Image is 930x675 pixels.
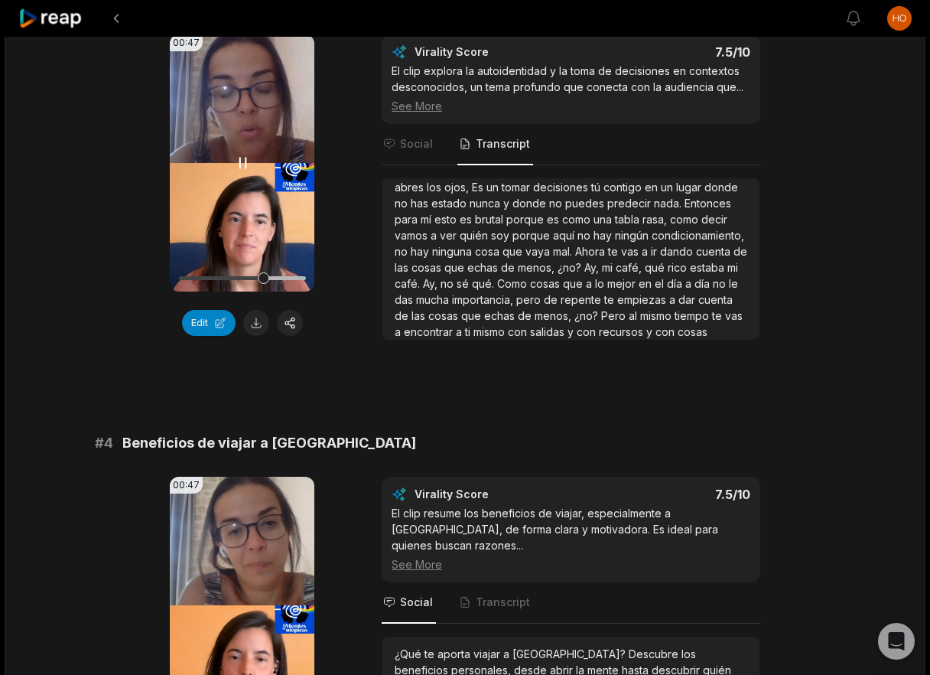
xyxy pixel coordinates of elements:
span: Como [497,277,530,290]
span: en [645,181,661,194]
span: Es [472,181,486,194]
span: café. [395,277,423,290]
span: dando [660,245,696,258]
span: ti [465,325,473,338]
span: lo [595,277,607,290]
span: día [667,277,685,290]
span: como [562,213,593,226]
span: Social [400,595,433,610]
span: mí [421,213,434,226]
span: donde [512,197,549,210]
nav: Tabs [382,582,760,624]
span: las [395,261,411,274]
span: echas [467,261,501,274]
span: no [441,277,457,290]
span: decir [701,213,727,226]
span: vas [621,245,642,258]
span: mi [602,261,616,274]
span: Ay, [584,261,602,274]
span: tomar [502,181,533,194]
span: brutal [475,213,506,226]
span: con [508,325,530,338]
span: estaba [690,261,727,274]
span: cosas [530,277,563,290]
span: mal. [553,245,575,258]
div: Virality Score [415,487,579,502]
span: mismo [640,309,675,322]
span: sé [457,277,472,290]
span: cosas [411,261,444,274]
span: porque [512,229,553,242]
span: los [427,181,444,194]
span: te [608,245,621,258]
span: # 4 [95,432,113,454]
span: salidas [530,325,567,338]
span: que [563,277,586,290]
span: no [713,277,729,290]
span: para [395,213,421,226]
div: 7.5 /10 [587,44,751,60]
span: una [593,213,615,226]
span: no [395,245,411,258]
span: Ahora [575,245,608,258]
span: Pero [601,309,629,322]
span: repente [561,293,604,306]
span: a [395,325,404,338]
span: recursos [599,325,646,338]
span: Social [400,136,433,152]
span: mejor [607,277,639,290]
span: no [577,229,593,242]
span: dar [678,293,698,306]
span: mi [727,261,738,274]
span: de [501,261,518,274]
span: Ay, [423,277,441,290]
span: esto [434,213,460,226]
span: das [395,293,416,306]
span: es [460,213,475,226]
span: al [629,309,640,322]
span: a [431,229,440,242]
span: ¿no? [558,261,584,274]
span: a [586,277,595,290]
span: como [670,213,701,226]
span: vamos [395,229,431,242]
span: café, [616,261,645,274]
span: que [502,245,525,258]
span: ninguna [432,245,475,258]
span: qué [645,261,668,274]
span: y [567,325,577,338]
span: con [577,325,599,338]
span: y [646,325,655,338]
span: qué. [472,277,497,290]
span: y [503,197,512,210]
span: ir [651,245,660,258]
span: soy [491,229,512,242]
span: quién [460,229,491,242]
span: tiempo [675,309,712,322]
span: estado [431,197,470,210]
span: importancia, [452,293,516,306]
span: a [642,245,651,258]
span: donde [704,181,738,194]
span: a [669,293,678,306]
span: cosas [428,309,461,322]
div: El clip resume los beneficios de viajar, especialmente a [GEOGRAPHIC_DATA], de forma clara y moti... [392,505,750,572]
span: rasa, [642,213,670,226]
span: predecir [607,197,654,210]
span: aquí [553,229,577,242]
span: lugar [676,181,704,194]
span: tú [591,181,603,194]
span: condicionamiento, [652,229,744,242]
span: vaya [525,245,553,258]
span: encontrar [404,325,456,338]
span: te [712,309,725,322]
span: las [411,309,428,322]
nav: Tabs [382,124,760,165]
div: See More [392,98,750,114]
div: 7.5 /10 [587,487,751,502]
div: Open Intercom Messenger [878,623,915,660]
span: decisiones [533,181,591,194]
span: de [395,309,411,322]
span: Transcript [476,136,530,152]
span: puedes [565,197,607,210]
